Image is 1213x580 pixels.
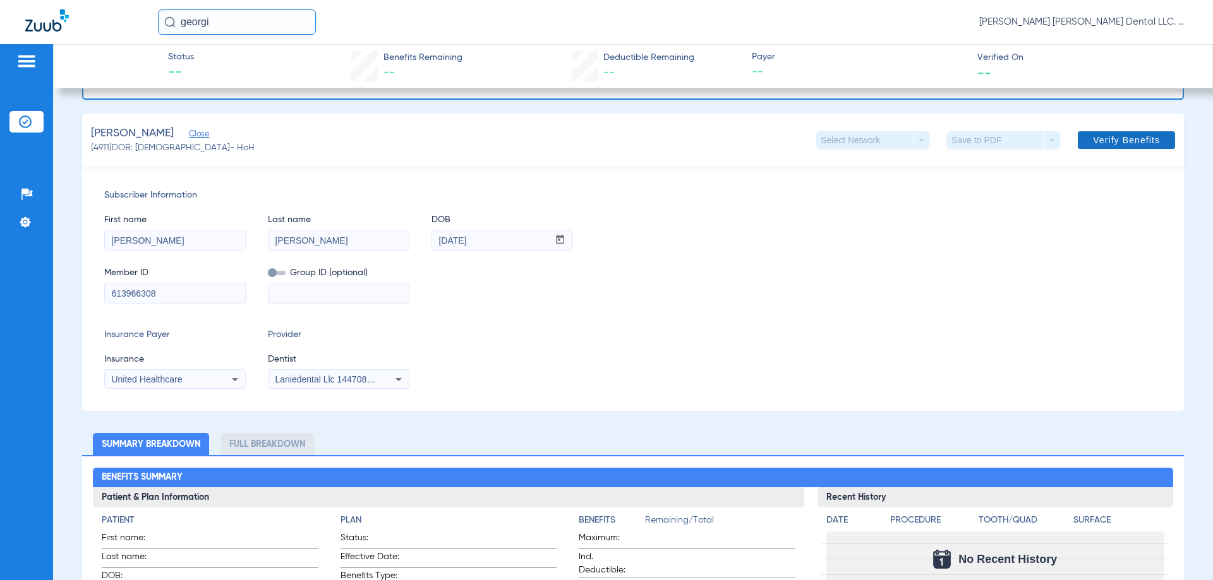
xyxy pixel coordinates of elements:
[91,126,174,141] span: [PERSON_NAME]
[979,514,1069,527] h4: Tooth/Quad
[977,66,991,79] span: --
[341,531,402,548] span: Status:
[168,50,194,64] span: Status
[603,67,615,78] span: --
[1078,131,1175,149] button: Verify Benefits
[168,64,194,82] span: --
[102,550,164,567] span: Last name:
[383,67,395,78] span: --
[102,531,164,548] span: First name:
[91,141,255,155] span: (4911) DOB: [DEMOGRAPHIC_DATA] - HoH
[826,514,879,531] app-breakdown-title: Date
[890,514,974,527] h4: Procedure
[1073,514,1164,527] h4: Surface
[431,213,573,227] span: DOB
[1150,519,1213,580] iframe: Chat Widget
[579,514,645,531] app-breakdown-title: Benefits
[111,374,182,384] span: United Healthcare
[1093,135,1160,145] span: Verify Benefits
[164,16,176,28] img: Search Icon
[548,230,572,251] button: Open calendar
[603,51,694,64] span: Deductible Remaining
[102,514,318,527] h4: Patient
[93,468,1173,488] h2: Benefits Summary
[579,531,641,548] span: Maximum:
[104,189,1162,202] span: Subscriber Information
[383,51,462,64] span: Benefits Remaining
[579,514,645,527] h4: Benefits
[104,266,246,280] span: Member ID
[158,9,316,35] input: Search for patients
[341,550,402,567] span: Effective Date:
[275,374,386,384] span: Laniedental Llc 1447085758
[752,50,967,64] span: Payer
[104,353,246,366] span: Insurance
[268,213,409,227] span: Last name
[268,266,409,280] span: Group ID (optional)
[16,54,37,69] img: hamburger-icon
[1073,514,1164,531] app-breakdown-title: Surface
[579,550,641,577] span: Ind. Deductible:
[25,9,69,32] img: Zuub Logo
[220,433,314,455] li: Full Breakdown
[104,328,246,341] span: Insurance Payer
[818,487,1173,507] h3: Recent History
[979,514,1069,531] app-breakdown-title: Tooth/Quad
[645,514,795,531] span: Remaining/Total
[933,550,951,569] img: Calendar
[752,64,967,80] span: --
[979,16,1188,28] span: [PERSON_NAME] [PERSON_NAME] Dental LLC. DBA Ahwatukee Dentistry
[93,487,804,507] h3: Patient & Plan Information
[93,433,209,455] li: Summary Breakdown
[890,514,974,531] app-breakdown-title: Procedure
[977,51,1192,64] span: Verified On
[826,514,879,527] h4: Date
[189,129,200,141] span: Close
[268,328,409,341] span: Provider
[958,553,1057,565] span: No Recent History
[268,353,409,366] span: Dentist
[341,514,557,527] h4: Plan
[104,213,246,227] span: First name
